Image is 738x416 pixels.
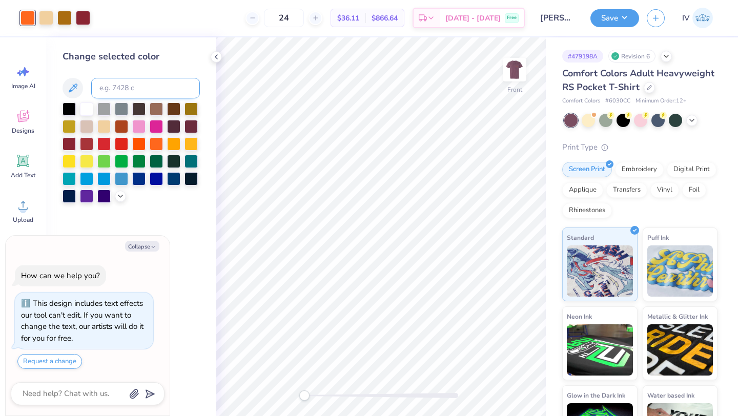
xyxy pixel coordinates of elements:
[445,13,501,24] span: [DATE] - [DATE]
[667,162,716,177] div: Digital Print
[562,182,603,198] div: Applique
[647,324,713,376] img: Metallic & Glitter Ink
[21,271,100,281] div: How can we help you?
[562,50,603,63] div: # 479198A
[91,78,200,98] input: e.g. 7428 c
[692,8,713,28] img: Isha Veturkar
[562,141,717,153] div: Print Type
[562,203,612,218] div: Rhinestones
[21,298,143,343] div: This design includes text effects our tool can't edit. If you want to change the text, our artist...
[567,390,625,401] span: Glow in the Dark Ink
[562,97,600,106] span: Comfort Colors
[507,85,522,94] div: Front
[567,245,633,297] img: Standard
[13,216,33,224] span: Upload
[590,9,639,27] button: Save
[562,67,714,93] span: Comfort Colors Adult Heavyweight RS Pocket T-Shirt
[337,13,359,24] span: $36.11
[615,162,664,177] div: Embroidery
[567,311,592,322] span: Neon Ink
[608,50,655,63] div: Revision 6
[63,50,200,64] div: Change selected color
[647,245,713,297] img: Puff Ink
[11,171,35,179] span: Add Text
[11,82,35,90] span: Image AI
[504,59,525,80] img: Front
[678,8,717,28] a: IV
[682,182,706,198] div: Foil
[606,182,647,198] div: Transfers
[562,162,612,177] div: Screen Print
[299,390,310,401] div: Accessibility label
[567,324,633,376] img: Neon Ink
[635,97,687,106] span: Minimum Order: 12 +
[605,97,630,106] span: # 6030CC
[17,354,82,369] button: Request a change
[647,311,708,322] span: Metallic & Glitter Ink
[264,9,304,27] input: – –
[125,241,159,252] button: Collapse
[650,182,679,198] div: Vinyl
[647,390,694,401] span: Water based Ink
[532,8,583,28] input: Untitled Design
[647,232,669,243] span: Puff Ink
[507,14,517,22] span: Free
[372,13,398,24] span: $866.64
[682,12,690,24] span: IV
[12,127,34,135] span: Designs
[567,232,594,243] span: Standard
